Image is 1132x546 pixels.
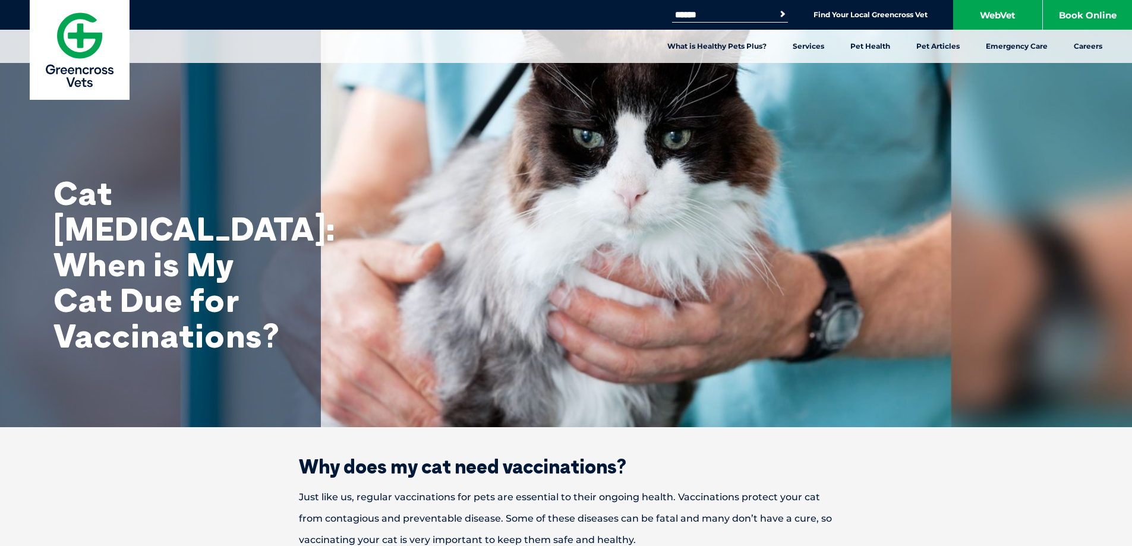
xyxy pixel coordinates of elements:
[973,30,1061,63] a: Emergency Care
[813,10,928,20] a: Find Your Local Greencross Vet
[777,8,789,20] button: Search
[780,30,837,63] a: Services
[654,30,780,63] a: What is Healthy Pets Plus?
[1061,30,1115,63] a: Careers
[53,175,291,354] h1: Cat [MEDICAL_DATA]: When is My Cat Due for Vaccinations?
[837,30,903,63] a: Pet Health
[257,457,875,476] h2: Why does my cat need vaccinations?
[903,30,973,63] a: Pet Articles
